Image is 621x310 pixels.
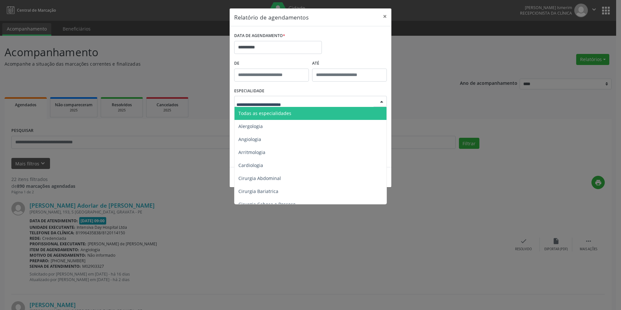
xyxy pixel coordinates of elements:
[238,123,263,129] span: Alergologia
[378,8,391,24] button: Close
[234,13,309,21] h5: Relatório de agendamentos
[238,110,291,116] span: Todas as especialidades
[234,31,285,41] label: DATA DE AGENDAMENTO
[238,188,278,194] span: Cirurgia Bariatrica
[238,175,281,181] span: Cirurgia Abdominal
[238,149,265,155] span: Arritmologia
[234,58,309,69] label: De
[234,86,264,96] label: ESPECIALIDADE
[238,201,296,207] span: Cirurgia Cabeça e Pescoço
[238,162,263,168] span: Cardiologia
[312,58,387,69] label: ATÉ
[238,136,261,142] span: Angiologia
